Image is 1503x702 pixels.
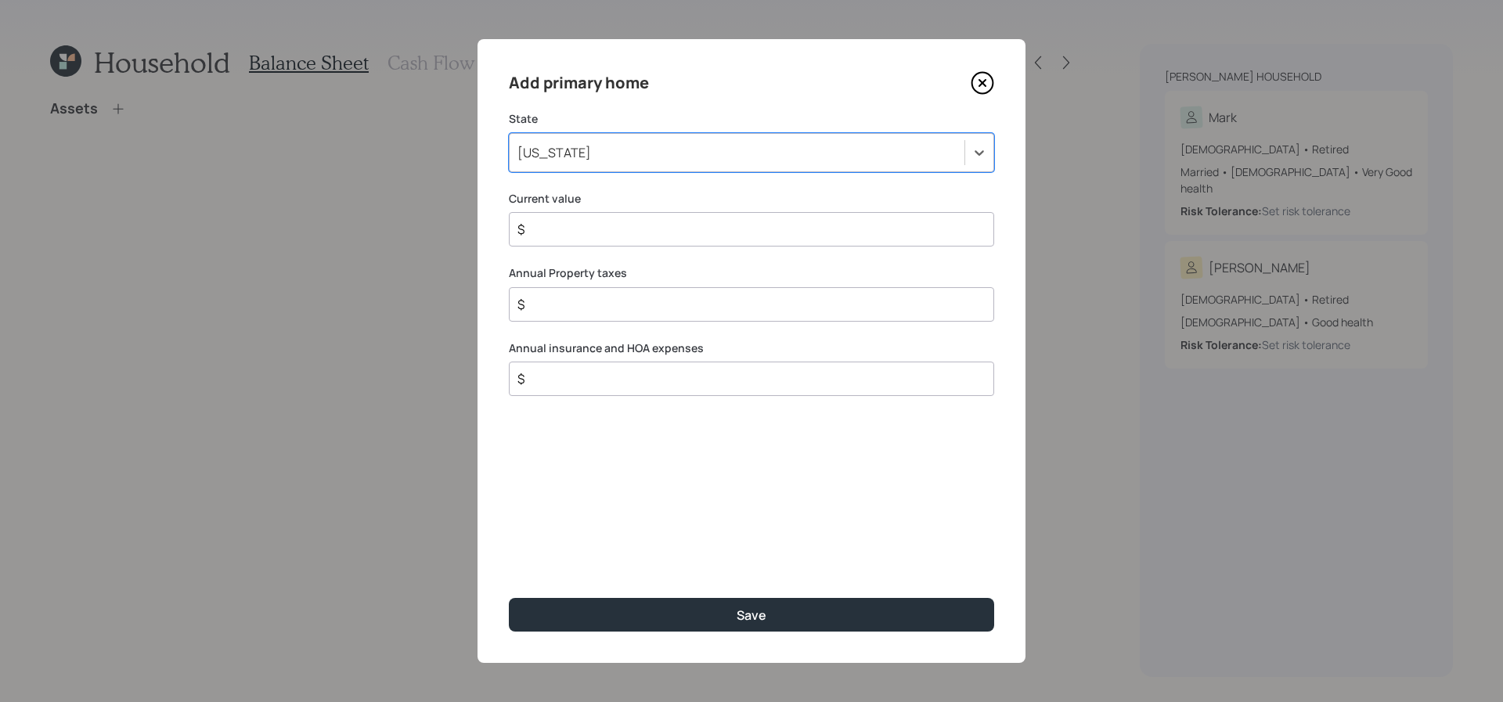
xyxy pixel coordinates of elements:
label: Annual insurance and HOA expenses [509,340,994,356]
button: Save [509,598,994,632]
label: State [509,111,994,127]
div: Save [737,607,766,624]
label: Current value [509,191,994,207]
h4: Add primary home [509,70,649,95]
label: Annual Property taxes [509,265,994,281]
div: [US_STATE] [517,144,591,161]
